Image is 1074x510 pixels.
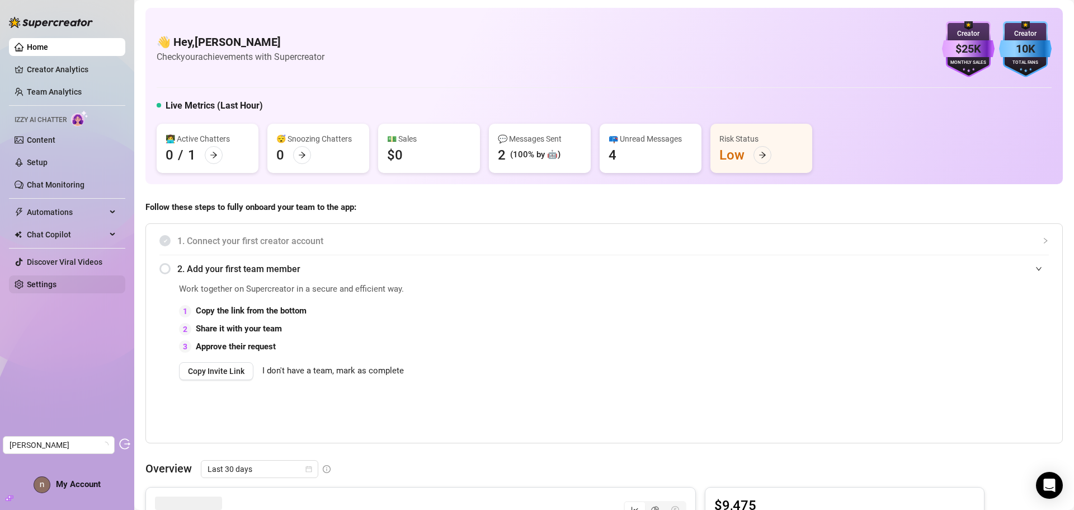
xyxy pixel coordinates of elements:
iframe: Adding Team Members [825,283,1049,426]
span: thunderbolt [15,208,23,217]
span: arrow-right [210,151,218,159]
a: Settings [27,280,56,289]
strong: Approve their request [196,341,276,352]
span: Last 30 days [208,461,312,478]
div: 📪 Unread Messages [609,133,693,145]
div: Total Fans [999,59,1052,67]
img: blue-badge-DgoSNQY1.svg [999,21,1052,77]
div: (100% by 🤖) [510,148,560,162]
a: Discover Viral Videos [27,258,102,266]
a: Creator Analytics [27,60,116,78]
div: Monthly Sales [942,59,995,67]
div: 1 [188,146,196,164]
span: calendar [305,466,312,472]
span: Work together on Supercreator in a secure and efficient way. [179,283,797,296]
article: Check your achievements with Supercreator [157,50,324,64]
img: Chat Copilot [15,231,22,238]
div: 💬 Messages Sent [498,133,582,145]
span: 2. Add your first team member [177,262,1049,276]
span: Copy Invite Link [188,367,244,376]
span: arrow-right [298,151,306,159]
div: 1 [179,305,191,317]
div: 2. Add your first team member [159,255,1049,283]
strong: Copy the link from the bottom [196,306,307,316]
div: 0 [166,146,173,164]
span: My Account [56,479,101,489]
div: Risk Status [719,133,803,145]
img: logo-BBDzfeDw.svg [9,17,93,28]
span: loading [101,441,110,450]
div: $0 [387,146,403,164]
span: 1. Connect your first creator account [177,234,1049,248]
div: Creator [942,29,995,39]
span: info-circle [323,465,331,473]
div: Open Intercom Messenger [1036,472,1063,499]
div: 2 [179,323,191,335]
div: 😴 Snoozing Chatters [276,133,360,145]
span: I don't have a team, mark as complete [262,364,404,378]
a: Team Analytics [27,87,82,96]
img: ACg8ocJ7sqaRYEjjt2Mz2wCn5Jj5692-fBTsWo3i2YgytbimXg=s96-c [34,477,50,493]
div: 1. Connect your first creator account [159,227,1049,255]
a: Content [27,135,55,144]
span: Chat Copilot [27,226,106,244]
strong: Follow these steps to fully onboard your team to the app: [145,202,356,212]
div: Creator [999,29,1052,39]
span: nicole F [10,437,108,453]
a: Setup [27,158,48,167]
div: $25K [942,40,995,58]
span: arrow-right [759,151,766,159]
a: Home [27,43,48,52]
div: 0 [276,146,284,164]
img: AI Chatter [71,110,88,127]
h4: 👋 Hey, [PERSON_NAME] [157,34,324,50]
div: 10K [999,40,1052,58]
div: 3 [179,340,191,353]
article: Overview [145,460,192,477]
img: purple-badge-B9DA21FR.svg [942,21,995,77]
span: expanded [1035,265,1042,272]
div: 2 [498,146,506,164]
span: collapsed [1042,237,1049,244]
strong: Share it with your team [196,324,282,334]
span: logout [119,438,130,450]
span: build [6,494,13,502]
a: Chat Monitoring [27,180,84,189]
span: Automations [27,203,106,221]
span: Izzy AI Chatter [15,115,67,125]
button: Copy Invite Link [179,362,253,380]
div: 4 [609,146,616,164]
h5: Live Metrics (Last Hour) [166,99,263,113]
div: 👩‍💻 Active Chatters [166,133,249,145]
div: 💵 Sales [387,133,471,145]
